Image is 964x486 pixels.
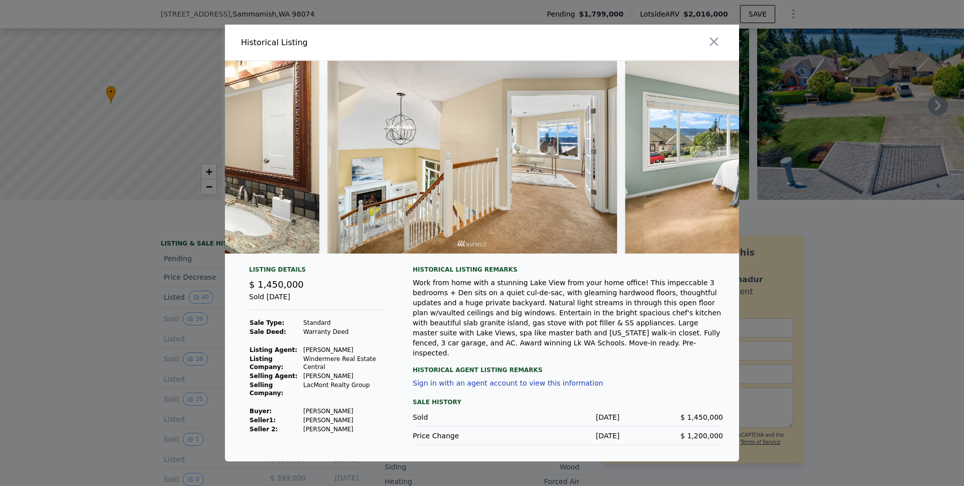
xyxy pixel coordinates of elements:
[413,412,516,422] div: Sold
[413,431,516,441] div: Price Change
[303,345,389,354] td: [PERSON_NAME]
[250,417,276,424] strong: Seller 1 :
[250,355,283,371] strong: Listing Company:
[250,373,298,380] strong: Selling Agent:
[516,412,620,422] div: [DATE]
[680,413,723,421] span: $ 1,450,000
[413,358,723,374] div: Historical Agent Listing Remarks
[250,426,278,433] strong: Seller 2:
[303,407,389,416] td: [PERSON_NAME]
[250,346,297,353] strong: Listing Agent:
[327,61,617,254] img: Property Img
[303,354,389,372] td: Windermere Real Estate Central
[250,328,286,335] strong: Sale Deed:
[413,266,723,274] div: Historical Listing remarks
[625,61,914,254] img: Property Img
[413,396,723,408] div: Sale History
[250,319,284,326] strong: Sale Type:
[303,416,389,425] td: [PERSON_NAME]
[249,279,304,290] span: $ 1,450,000
[303,327,389,336] td: Warranty Deed
[303,381,389,398] td: LacMont Realty Group
[249,292,389,310] div: Sold [DATE]
[516,431,620,441] div: [DATE]
[250,382,283,397] strong: Selling Company:
[241,37,478,49] div: Historical Listing
[303,425,389,434] td: [PERSON_NAME]
[303,318,389,327] td: Standard
[303,372,389,381] td: [PERSON_NAME]
[680,432,723,440] span: $ 1,200,000
[413,379,603,387] button: Sign in with an agent account to view this information
[249,266,389,278] div: Listing Details
[250,408,272,415] strong: Buyer :
[413,278,723,358] div: Work from home with a stunning Lake View from your home office! This impeccable 3 bedrooms + Den ...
